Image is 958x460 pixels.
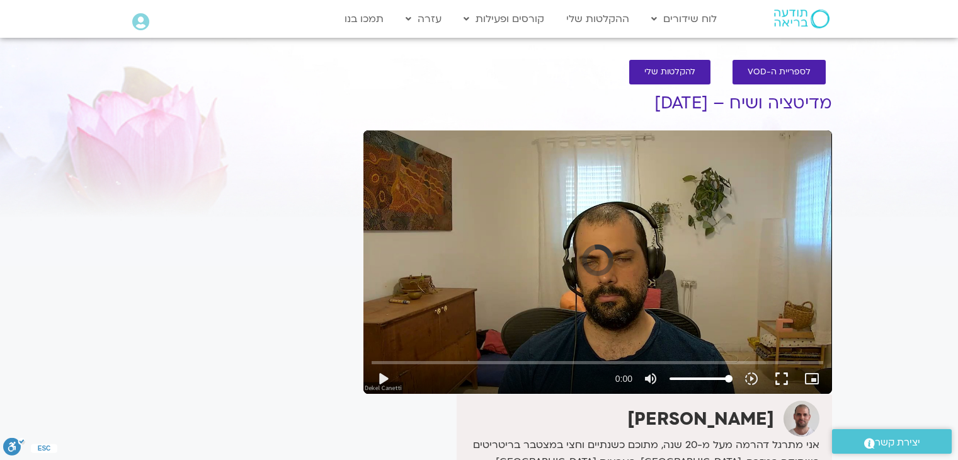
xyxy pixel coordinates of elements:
[627,407,774,431] strong: [PERSON_NAME]
[457,7,550,31] a: קורסים ופעילות
[875,434,920,451] span: יצירת קשר
[774,9,830,28] img: תודעה בריאה
[644,67,695,77] span: להקלטות שלי
[399,7,448,31] a: עזרה
[560,7,636,31] a: ההקלטות שלי
[645,7,723,31] a: לוח שידורים
[629,60,710,84] a: להקלטות שלי
[363,94,832,113] h1: מדיטציה ושיח – [DATE]
[832,429,952,454] a: יצירת קשר
[748,67,811,77] span: לספריית ה-VOD
[784,401,819,437] img: דקל קנטי
[733,60,826,84] a: לספריית ה-VOD
[338,7,390,31] a: תמכו בנו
